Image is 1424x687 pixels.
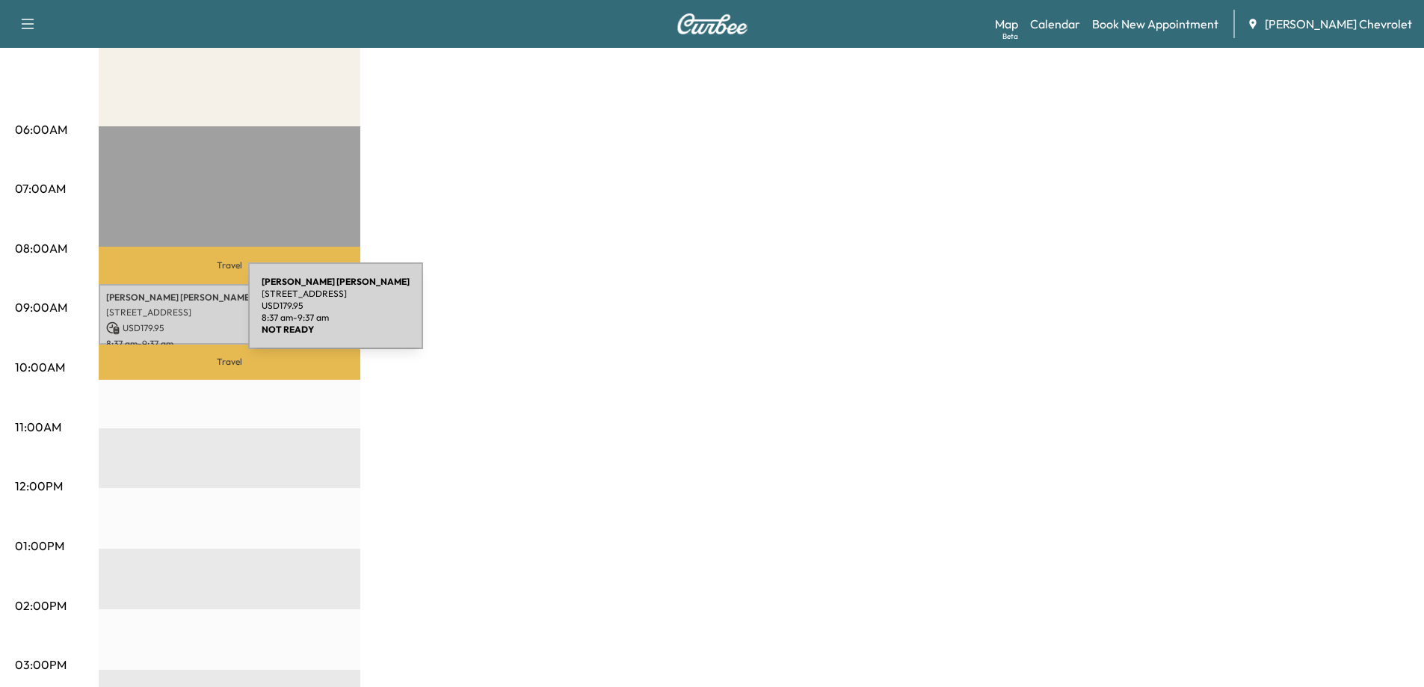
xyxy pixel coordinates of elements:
[15,298,67,316] p: 09:00AM
[262,288,410,300] p: [STREET_ADDRESS]
[1265,15,1412,33] span: [PERSON_NAME] Chevrolet
[262,276,410,287] b: [PERSON_NAME] [PERSON_NAME]
[995,15,1018,33] a: MapBeta
[1002,31,1018,42] div: Beta
[15,239,67,257] p: 08:00AM
[262,300,410,312] p: USD 179.95
[262,312,410,324] p: 8:37 am - 9:37 am
[106,306,353,318] p: [STREET_ADDRESS]
[15,537,64,555] p: 01:00PM
[15,656,67,674] p: 03:00PM
[15,597,67,614] p: 02:00PM
[15,120,67,138] p: 06:00AM
[15,179,66,197] p: 07:00AM
[676,13,748,34] img: Curbee Logo
[1092,15,1218,33] a: Book New Appointment
[106,338,353,350] p: 8:37 am - 9:37 am
[15,418,61,436] p: 11:00AM
[99,247,360,284] p: Travel
[15,477,63,495] p: 12:00PM
[99,345,360,380] p: Travel
[262,324,314,335] b: NOT READY
[1030,15,1080,33] a: Calendar
[15,358,65,376] p: 10:00AM
[106,292,353,304] p: [PERSON_NAME] [PERSON_NAME]
[106,321,353,335] p: USD 179.95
